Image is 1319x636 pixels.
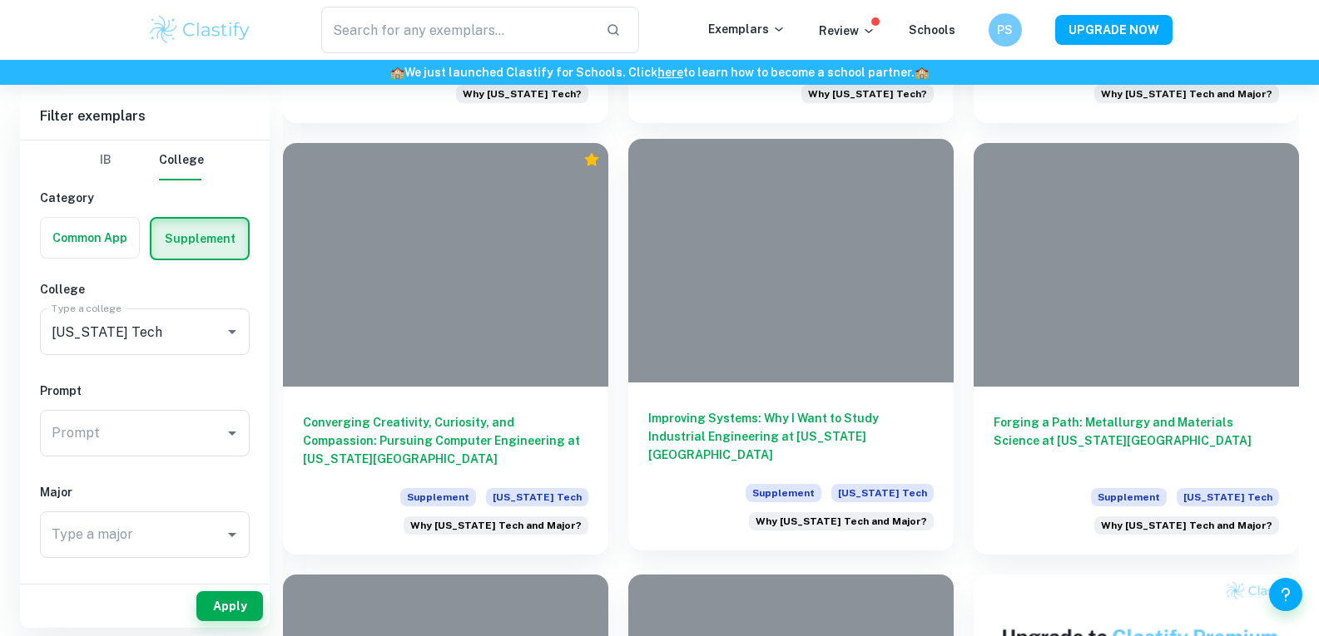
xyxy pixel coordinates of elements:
span: 🏫 [390,66,404,79]
span: Why [US_STATE] Tech and Major? [756,514,927,529]
div: Why do you want to study your chosen major specifically at Georgia Tech? [456,85,588,103]
span: [US_STATE] Tech [831,484,934,502]
h6: Filter exemplars [20,93,270,140]
span: Why [US_STATE] Tech? [808,86,927,101]
span: [US_STATE] Tech [486,488,588,506]
h6: Improving Systems: Why I Want to Study Industrial Engineering at [US_STATE][GEOGRAPHIC_DATA] [648,409,934,464]
h6: Major [40,483,250,501]
div: Why do you want to study your chosen major, and why do you want to study that major at Georgia Tech? [1094,516,1279,535]
input: Search for any exemplars... [321,7,593,53]
a: Schools [909,23,955,37]
h6: Prompt [40,382,250,400]
h6: Converging Creativity, Curiosity, and Compassion: Pursuing Computer Engineering at [US_STATE][GEO... [303,413,588,468]
span: Supplement [400,488,476,506]
button: Open [221,523,244,546]
a: Forging a Path: Metallurgy and Materials Science at [US_STATE][GEOGRAPHIC_DATA]Supplement[US_STAT... [974,143,1299,555]
h6: We just launched Clastify for Schools. Click to learn how to become a school partner. [3,63,1316,81]
button: Open [221,320,244,343]
a: Converging Creativity, Curiosity, and Compassion: Pursuing Computer Engineering at [US_STATE][GEO... [283,143,608,555]
p: Review [819,22,875,40]
a: Improving Systems: Why I Want to Study Industrial Engineering at [US_STATE][GEOGRAPHIC_DATA]Suppl... [628,143,954,555]
span: Why [US_STATE] Tech and Major? [1101,86,1272,101]
a: here [657,66,683,79]
span: Why [US_STATE] Tech and Major? [410,518,582,533]
button: Supplement [151,219,248,259]
button: Common App [41,218,139,258]
div: Filter type choice [86,141,204,180]
span: Supplement [1091,488,1167,506]
span: 🏫 [915,66,929,79]
h6: Category [40,189,250,207]
button: Open [221,422,244,445]
h6: PS [995,21,1014,39]
span: [US_STATE] Tech [1177,488,1279,506]
p: Exemplars [708,20,786,38]
button: PS [989,13,1022,47]
button: Apply [196,591,263,621]
img: Clastify logo [147,13,253,47]
h6: Forging a Path: Metallurgy and Materials Science at [US_STATE][GEOGRAPHIC_DATA] [994,413,1279,468]
span: Why [US_STATE] Tech? [463,86,582,101]
div: Why do you want to study your chosen major, and why do you want to study that major at Georgia Tech? [749,512,934,530]
button: College [159,141,204,180]
div: Why do you want to study your chosen major, and why do you want to study that major at Georgia Tech? [404,516,588,535]
div: Why do you want to study your chosen major specifically at Georgia Tech? [801,85,934,103]
label: Type a college [52,301,121,315]
div: Why do you want to study your chosen major, and why do you want to study that major at Georgia Tech? [1094,85,1279,103]
span: Supplement [746,484,821,502]
button: UPGRADE NOW [1055,15,1173,45]
button: IB [86,141,126,180]
span: Why [US_STATE] Tech and Major? [1101,518,1272,533]
h6: College [40,280,250,298]
div: Premium [583,151,600,168]
button: Help and Feedback [1269,578,1302,611]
